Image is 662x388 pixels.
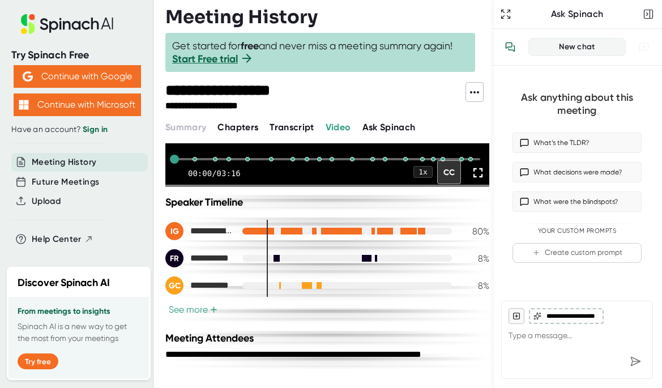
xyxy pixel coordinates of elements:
[165,249,233,267] div: Flo Roberts
[461,253,489,264] div: 8 %
[625,351,646,372] div: Send message
[165,196,489,208] div: Speaker Timeline
[437,160,461,184] div: CC
[536,42,618,52] div: New chat
[18,275,110,291] h2: Discover Spinach AI
[362,121,416,134] button: Ask Spinach
[217,122,258,133] span: Chapters
[640,6,656,22] button: Close conversation sidebar
[11,49,143,62] div: Try Spinach Free
[512,133,642,153] button: What’s the TLDR?
[32,176,99,189] button: Future Meetings
[18,321,140,344] p: Spinach AI is a new way to get the most from your meetings
[165,276,183,295] div: GC
[165,304,221,315] button: See more+
[217,121,258,134] button: Chapters
[32,233,82,246] span: Help Center
[512,191,642,212] button: What were the blindspots?
[241,40,259,52] b: free
[165,122,206,133] span: Summary
[499,36,522,58] button: View conversation history
[165,6,318,28] h3: Meeting History
[83,125,108,134] a: Sign in
[512,243,642,263] button: Create custom prompt
[32,195,61,208] button: Upload
[165,332,492,344] div: Meeting Attendees
[512,91,642,117] div: Ask anything about this meeting
[461,226,489,237] div: 80 %
[362,122,416,133] span: Ask Spinach
[14,93,141,116] button: Continue with Microsoft
[512,227,642,235] div: Your Custom Prompts
[18,353,58,369] button: Try free
[210,305,217,314] span: +
[23,71,33,82] img: Aehbyd4JwY73AAAAAElFTkSuQmCC
[188,169,241,178] div: 00:00 / 03:16
[172,40,468,65] span: Get started for and never miss a meeting summary again!
[514,8,640,20] div: Ask Spinach
[11,125,143,135] div: Have an account?
[326,121,351,134] button: Video
[14,65,141,88] button: Continue with Google
[270,121,314,134] button: Transcript
[461,280,489,291] div: 8 %
[172,53,238,65] a: Start Free trial
[165,222,183,240] div: IG
[32,156,96,169] button: Meeting History
[270,122,314,133] span: Transcript
[165,276,233,295] div: Gary Clarke
[165,249,183,267] div: FR
[165,222,233,240] div: Isabella Gronevik
[32,233,93,246] button: Help Center
[326,122,351,133] span: Video
[413,166,433,178] div: 1 x
[18,307,140,316] h3: From meetings to insights
[498,6,514,22] button: Expand to Ask Spinach page
[512,162,642,182] button: What decisions were made?
[165,121,206,134] button: Summary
